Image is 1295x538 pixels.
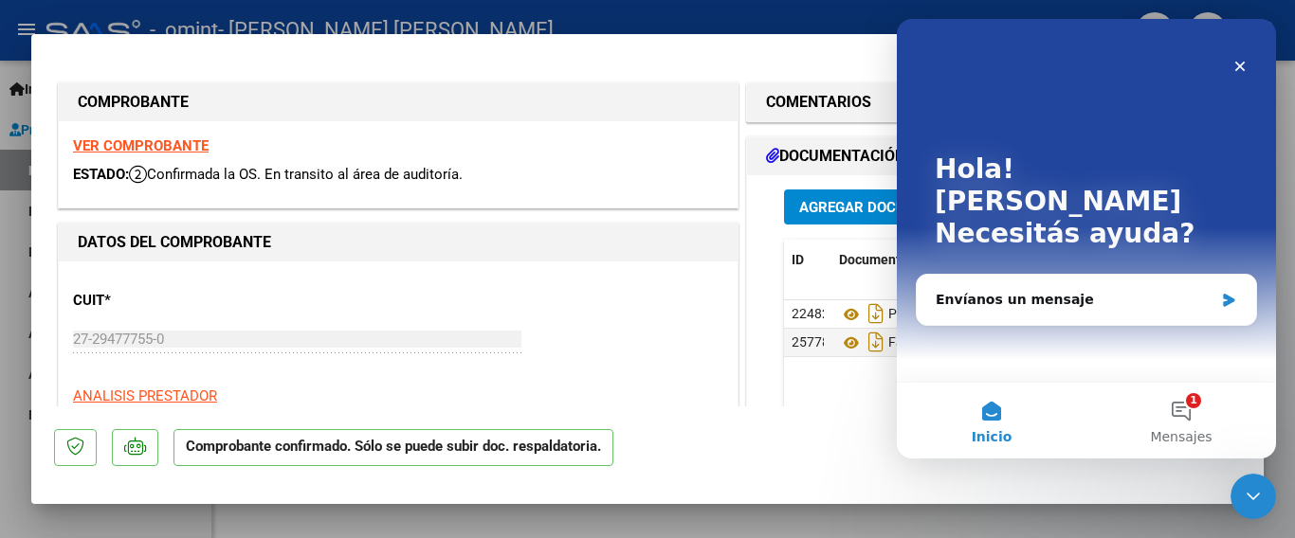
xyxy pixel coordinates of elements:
i: Descargar documento [864,327,888,357]
span: ESTADO: [73,166,129,183]
span: ID [792,252,804,267]
datatable-header-cell: Documento [831,240,974,280]
mat-expansion-panel-header: DOCUMENTACIÓN RESPALDATORIA [747,137,1236,175]
span: Facturacion Corregida [839,335,1020,350]
mat-expansion-panel-header: COMENTARIOS [747,83,1236,121]
iframe: Intercom live chat [897,19,1276,458]
button: Agregar Documento [784,189,969,224]
h1: COMENTARIOS [766,91,871,114]
span: ANALISIS PRESTADOR [73,387,217,404]
h1: DOCUMENTACIÓN RESPALDATORIA [766,145,1041,168]
p: Comprobante confirmado. Sólo se puede subir doc. respaldatoria. [173,429,613,466]
iframe: Intercom live chat [1231,474,1276,519]
span: 22482 [792,306,830,321]
span: Documento [839,252,908,267]
a: VER COMPROBANTE [73,137,209,154]
span: 25778 [792,334,830,350]
span: Agregar Documento [799,199,954,216]
span: Confirmada la OS. En transito al área de auditoría. [129,166,463,183]
datatable-header-cell: ID [784,240,831,280]
span: Planilla De Asistencia [839,307,1012,322]
strong: DATOS DEL COMPROBANTE [78,233,271,251]
strong: COMPROBANTE [78,93,189,111]
i: Descargar documento [864,298,888,329]
p: CUIT [73,290,268,312]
